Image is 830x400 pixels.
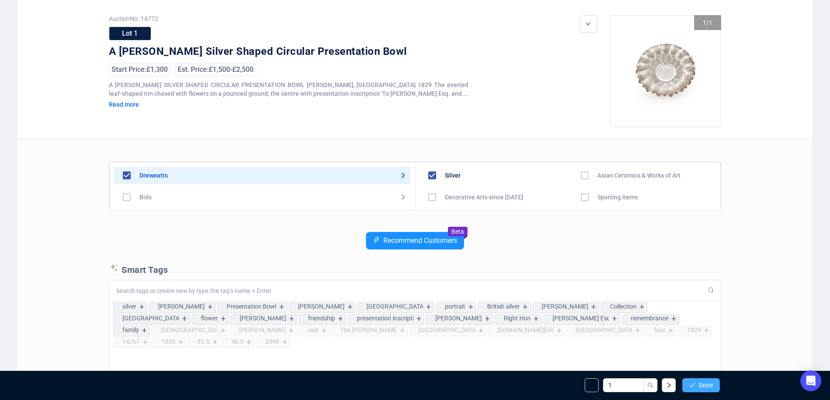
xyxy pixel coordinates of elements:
[141,338,150,347] div: +
[116,287,702,295] input: Search tags or create new by type the tag’s name + Enter
[109,45,442,59] div: A [PERSON_NAME] Silver Shaped Circular Presentation Bowl
[140,326,149,335] div: +
[231,338,244,345] div: 46.5
[445,303,465,310] div: portrait
[122,326,139,333] div: family
[610,315,620,323] div: +
[319,326,329,335] div: +
[666,382,672,388] span: right
[308,315,335,322] div: friendship
[419,326,475,333] div: [GEOGRAPHIC_DATA]
[654,326,665,333] div: four
[162,338,176,345] div: 1830
[631,315,668,322] div: remembrance
[280,338,290,347] div: +
[414,315,424,323] div: +
[139,172,168,179] div: Dreweatts
[552,315,609,322] div: [PERSON_NAME] Esq.
[109,262,721,276] p: Smart Tags
[706,19,709,26] span: /
[610,16,722,127] img: 1_1.jpg
[109,63,170,76] div: Start Price: £1,300
[287,326,296,335] div: +
[180,315,190,323] div: +
[158,303,205,310] div: [PERSON_NAME]
[109,81,468,97] span: A [PERSON_NAME] SILVER SHAPED CIRCULAR PRESENTATION BOWL [PERSON_NAME], [GEOGRAPHIC_DATA] 1829 Th...
[466,303,476,312] div: +
[210,338,220,347] div: +
[610,303,637,310] div: Collection
[647,382,654,388] span: search
[682,378,720,392] button: Done
[219,315,228,323] div: +
[424,303,434,312] div: +
[206,303,215,312] div: +
[308,326,318,333] div: visit
[366,303,423,310] div: [GEOGRAPHIC_DATA]
[298,303,345,310] div: [PERSON_NAME]
[176,338,186,347] div: +
[122,315,179,322] div: [GEOGRAPHIC_DATA]
[137,303,147,312] div: +
[277,303,287,312] div: +
[336,315,346,323] div: +
[109,101,209,108] div: Read more
[699,382,713,389] span: Done
[669,315,679,323] div: +
[175,63,256,76] div: Est. Price: £1,500 - £2,500
[435,315,482,322] div: [PERSON_NAME]
[589,303,599,312] div: +
[497,326,554,333] div: [DOMAIN_NAME][URL]
[487,303,520,310] div: British silver
[451,228,464,235] span: Beta
[476,326,486,335] div: +
[218,326,228,335] div: +
[122,338,140,345] div: 14767
[346,303,355,312] div: +
[109,15,468,22] span: Auction No.: 14772
[161,326,217,333] div: [DEMOGRAPHIC_DATA] Cunliffe
[445,194,523,201] div: Decorative Arts since [DATE]
[603,378,644,392] input: Lot Number
[240,315,286,322] div: [PERSON_NAME]
[383,237,457,245] span: Recommend Customers
[709,19,712,26] span: 1
[373,237,380,244] span: thunderbolt
[687,326,701,333] div: 1829
[109,27,151,40] div: Lot 1
[366,232,464,249] button: Recommend Customers
[597,172,681,179] div: Asian Ceramics & Works of Art
[666,326,676,335] div: +
[201,315,218,322] div: flower
[227,303,276,310] div: Presentation Bowl
[197,338,210,345] div: 83.5
[122,303,136,310] div: silver
[287,315,297,323] div: +
[702,326,711,335] div: +
[586,21,591,27] span: down
[703,19,706,26] span: 1
[445,172,461,179] div: Silver
[542,303,588,310] div: [PERSON_NAME]
[398,326,407,335] div: +
[800,370,821,391] div: Open Intercom Messenger
[504,315,531,322] div: Right Hon
[633,326,643,335] div: +
[244,338,254,347] div: +
[483,315,492,323] div: +
[357,315,413,322] div: presentation inscription
[610,16,722,127] div: Go to Slide 1
[139,194,152,201] div: Bids
[555,326,564,335] div: +
[576,326,632,333] div: [GEOGRAPHIC_DATA]
[521,303,530,312] div: +
[265,338,279,345] div: 2598
[532,315,541,323] div: +
[239,326,286,333] div: [PERSON_NAME]
[340,326,397,333] div: The [PERSON_NAME] Collection
[689,382,695,388] span: check
[597,194,638,201] div: Sporting Items
[637,303,647,312] div: +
